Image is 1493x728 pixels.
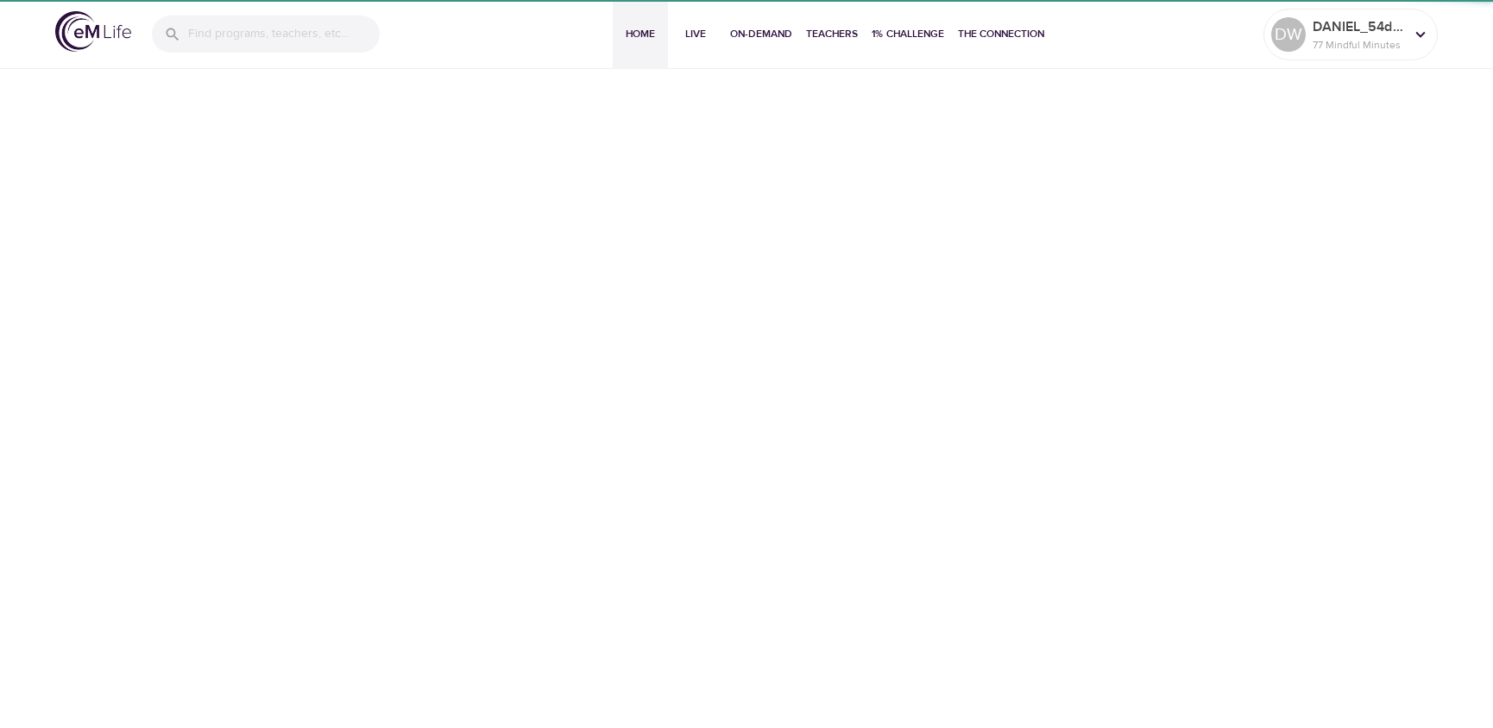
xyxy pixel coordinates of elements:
[806,25,858,43] span: Teachers
[730,25,792,43] span: On-Demand
[188,16,380,53] input: Find programs, teachers, etc...
[872,25,944,43] span: 1% Challenge
[958,25,1044,43] span: The Connection
[55,11,131,52] img: logo
[1313,37,1404,53] p: 77 Mindful Minutes
[1271,17,1306,52] div: DW
[1313,16,1404,37] p: DANIEL_54d8ba
[675,25,716,43] span: Live
[620,25,661,43] span: Home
